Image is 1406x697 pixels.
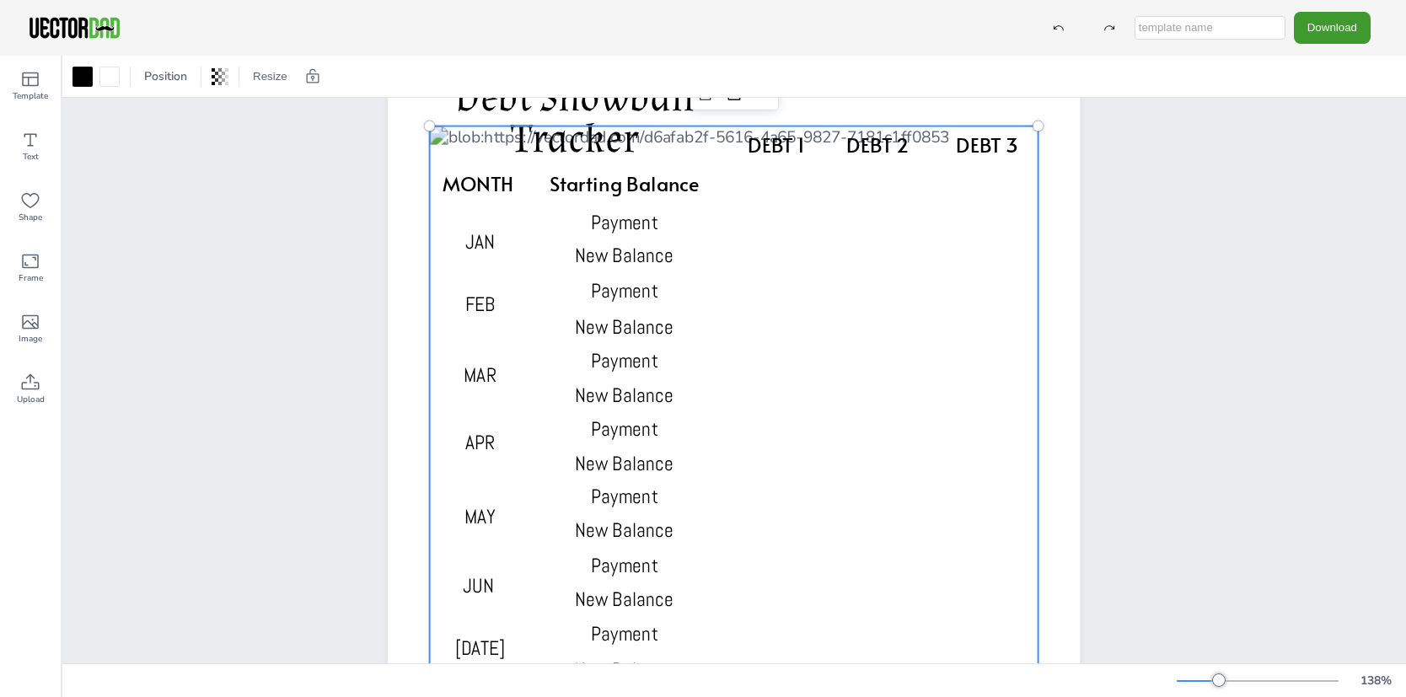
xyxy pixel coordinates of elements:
[576,243,674,268] span: New Balance
[576,657,674,682] span: New Balance
[749,131,806,158] span: DEBT 1
[465,430,496,455] span: APR
[576,587,674,612] span: New Balance
[464,572,494,598] span: JUN
[466,228,496,254] span: JAN
[1294,12,1371,43] button: Download
[19,332,42,346] span: Image
[1355,673,1396,689] div: 138 %
[591,552,658,577] span: Payment
[13,89,48,103] span: Template
[464,362,497,388] span: MAR
[576,517,674,543] span: New Balance
[141,68,191,84] span: Position
[17,393,45,406] span: Upload
[443,169,514,197] span: MONTH
[27,15,122,40] img: VectorDad-1.png
[19,271,43,285] span: Frame
[576,450,674,475] span: New Balance
[576,314,674,340] span: New Balance
[1135,16,1285,40] input: template name
[591,210,658,235] span: Payment
[246,63,294,90] button: Resize
[465,292,496,317] span: FEB
[591,621,658,646] span: Payment
[455,72,695,165] span: Debt Snowball Tracker
[591,277,658,303] span: Payment
[847,131,910,158] span: DEBT 2
[591,416,658,441] span: Payment
[23,150,39,164] span: Text
[591,483,658,508] span: Payment
[956,131,1019,158] span: DEBT 3
[591,348,658,373] span: Payment
[550,169,700,197] span: Starting Balance
[19,211,42,224] span: Shape
[455,635,505,660] span: [DATE]
[464,503,496,528] span: MAY
[576,382,674,407] span: New Balance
